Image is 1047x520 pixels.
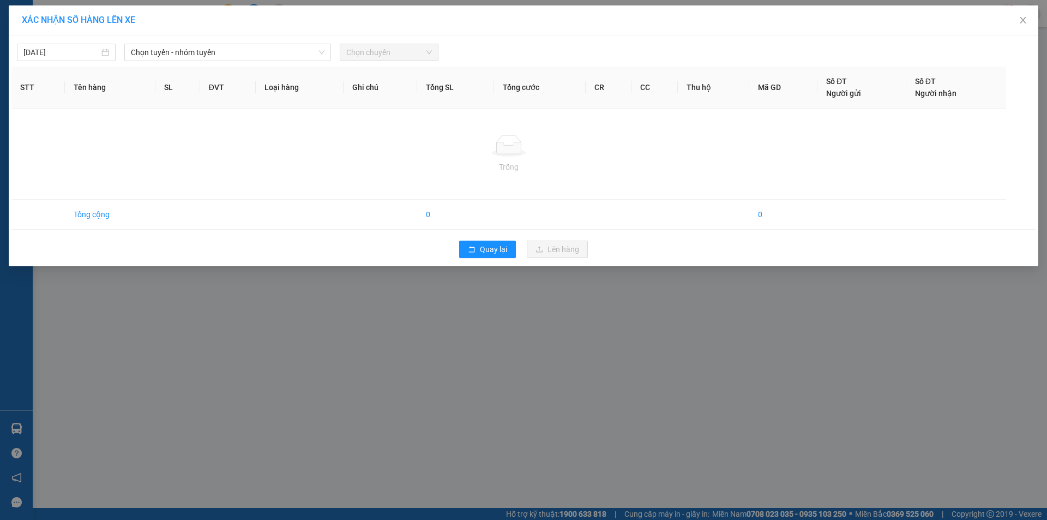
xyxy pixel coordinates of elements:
th: Thu hộ [678,67,749,109]
span: Số ĐT [826,77,847,86]
th: ĐVT [200,67,256,109]
span: Người gửi [826,89,861,98]
span: Chọn chuyến [346,44,432,61]
th: CR [586,67,632,109]
span: Chọn tuyến - nhóm tuyến [131,44,324,61]
button: uploadLên hàng [527,241,588,258]
span: Quay lại [480,243,507,255]
th: Mã GD [749,67,817,109]
th: SL [155,67,200,109]
span: close [1019,16,1027,25]
span: Số ĐT [915,77,936,86]
strong: CHUYỂN PHÁT NHANH HK BUSLINES [12,9,87,44]
th: CC [631,67,678,109]
span: rollback [468,246,476,254]
button: Close [1008,5,1038,36]
div: Trống [20,161,997,173]
th: STT [11,67,65,109]
th: Tổng SL [417,67,494,109]
td: 0 [417,200,494,230]
th: Tổng cước [494,67,586,109]
span: Người nhận [915,89,956,98]
button: rollbackQuay lại [459,241,516,258]
span: ↔ [GEOGRAPHIC_DATA] [7,55,92,81]
span: ↔ [GEOGRAPHIC_DATA] [10,64,93,81]
span: HUE1210250132 [93,79,166,90]
th: Loại hàng [256,67,344,109]
td: 0 [749,200,817,230]
span: down [318,49,325,56]
span: XÁC NHẬN SỐ HÀNG LÊN XE [22,15,135,25]
th: Ghi chú [344,67,418,109]
td: Tổng cộng [65,200,155,230]
input: 12/10/2025 [23,46,99,58]
th: Tên hàng [65,67,155,109]
span: SAPA, LÀO CAI ↔ [GEOGRAPHIC_DATA] [7,46,92,81]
